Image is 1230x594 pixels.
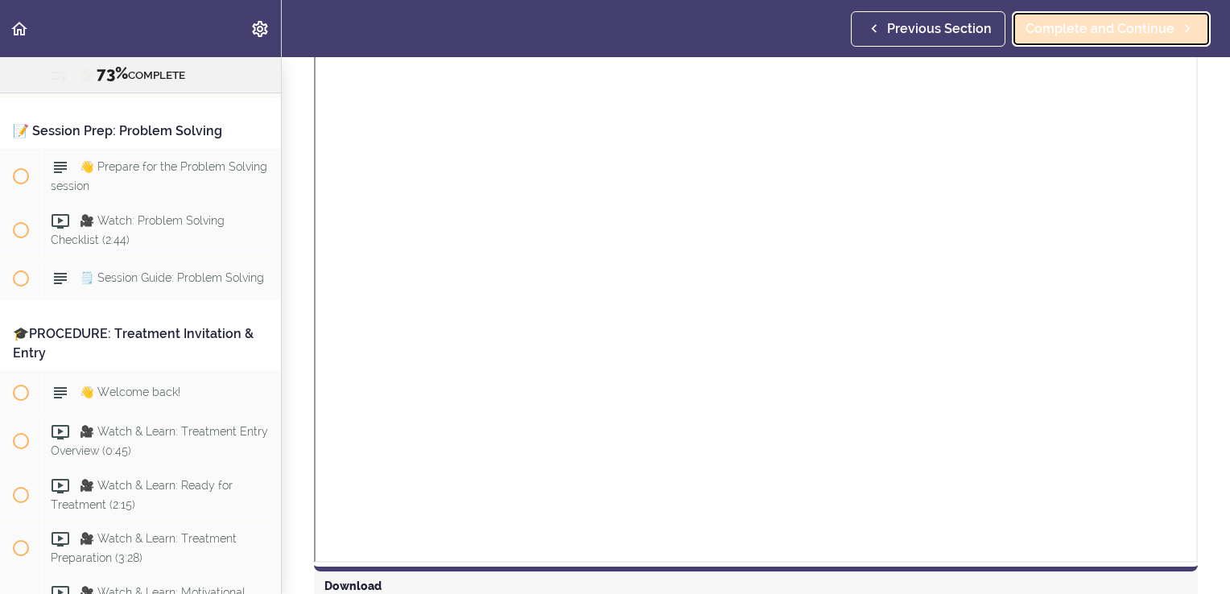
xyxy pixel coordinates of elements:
svg: Back to course curriculum [10,19,29,39]
span: 👋 Prepare for the Problem Solving session [51,160,267,192]
div: COMPLETE [20,64,261,85]
span: 🗒️ Session Guide: Problem Solving [80,271,264,284]
span: 🎥 Watch: Problem Solving Checklist (2:44) [51,214,225,245]
a: Complete and Continue [1012,11,1211,47]
a: Previous Section [851,11,1005,47]
span: 👋 Welcome back! [80,386,180,398]
span: Complete and Continue [1026,19,1174,39]
span: 73% [97,64,128,83]
span: Previous Section [887,19,992,39]
svg: Settings Menu [250,19,270,39]
span: 🎥 Watch & Learn: Ready for Treatment (2:15) [51,479,233,510]
span: 🎥 Watch & Learn: Treatment Entry Overview (0:45) [51,425,268,456]
span: 🎥 Watch & Learn: Treatment Preparation (3:28) [51,533,237,564]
